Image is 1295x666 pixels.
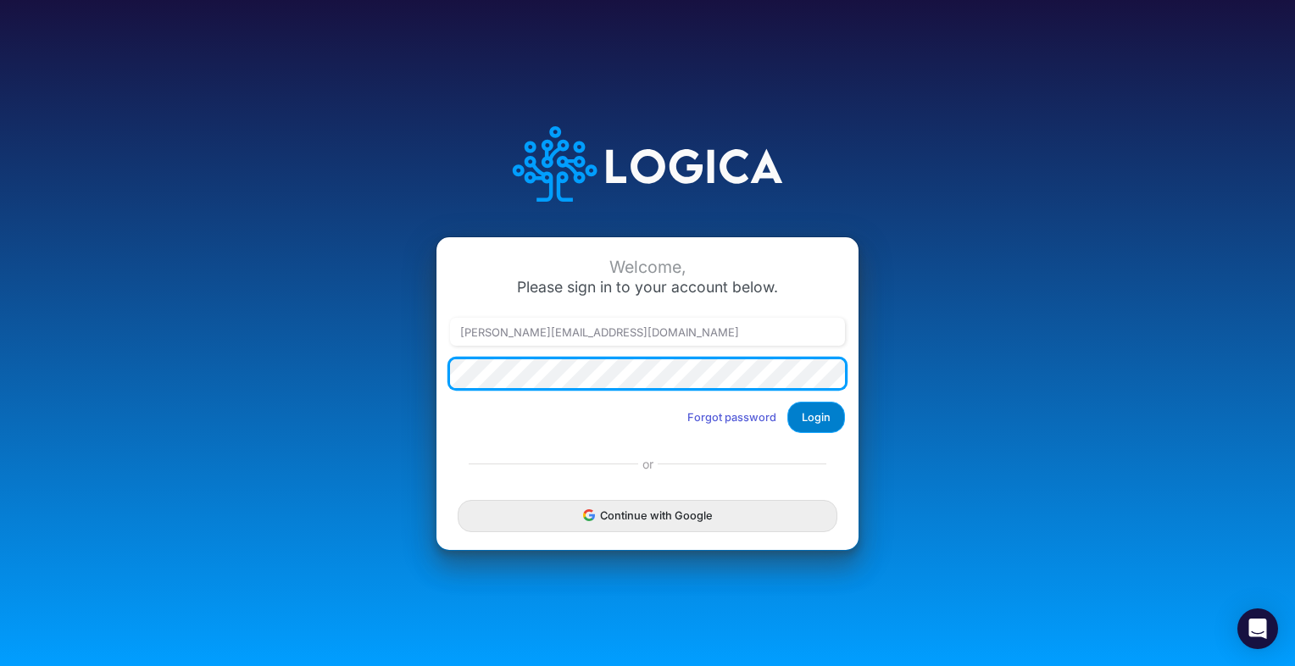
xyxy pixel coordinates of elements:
div: Welcome, [450,258,845,277]
span: Please sign in to your account below. [517,278,778,296]
button: Forgot password [676,403,787,431]
button: Login [787,402,845,433]
input: Email [450,318,845,347]
div: Open Intercom Messenger [1237,608,1278,649]
button: Continue with Google [458,500,837,531]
